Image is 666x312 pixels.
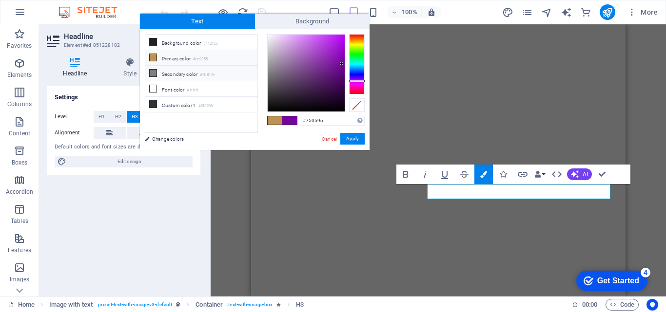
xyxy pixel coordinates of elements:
[589,301,590,308] span: :
[47,57,107,78] h4: Headline
[8,246,31,254] p: Features
[193,56,208,63] small: #bc9355
[268,116,282,125] span: #bc9355
[98,111,105,123] span: H1
[513,165,532,184] button: Link
[145,81,257,97] li: Font color
[55,127,94,139] label: Alignment
[8,299,35,311] a: Click to cancel selection. Double-click to open Pages
[623,4,662,20] button: More
[49,299,304,311] nav: breadcrumb
[593,165,611,184] button: Confirm (Ctrl+⏎)
[198,103,213,110] small: #2f3238
[567,168,592,180] button: AI
[474,165,493,184] button: Colors
[533,165,547,184] button: Data Bindings
[561,7,572,18] i: AI Writer
[10,275,30,283] p: Images
[387,6,422,18] button: 100%
[12,159,28,166] p: Boxes
[140,133,253,145] a: Change colors
[646,299,658,311] button: Usercentrics
[435,165,454,184] button: Underline (Ctrl+U)
[455,165,473,184] button: Strikethrough
[627,7,658,17] span: More
[296,299,304,311] span: Click to select. Double-click to edit
[7,71,32,79] p: Elements
[582,299,597,311] span: 00 00
[9,129,30,137] p: Content
[251,24,626,296] iframe: To enrich screen reader interactions, please activate Accessibility in Grammarly extension settings
[55,143,193,151] div: Default colors and font sizes are defined in Design.
[236,6,248,18] button: reload
[522,6,533,18] button: pages
[97,299,172,311] span: . preset-text-with-image-v3-default
[606,299,639,311] button: Code
[600,4,615,20] button: publish
[115,111,121,123] span: H2
[237,7,248,18] i: Reload page
[187,87,198,94] small: #ffffff
[502,6,514,18] button: design
[255,14,370,29] span: Background
[494,165,512,184] button: Icons
[427,8,436,17] i: On resize automatically adjust zoom level to fit chosen device.
[7,42,32,50] p: Favorites
[282,116,297,125] span: #75059c
[107,57,157,78] h4: Style
[145,66,257,81] li: Secondary color
[56,6,129,18] img: Editor Logo
[502,7,513,18] i: Design (Ctrl+Alt+Y)
[340,133,365,145] button: Apply
[602,7,613,18] i: Publish
[127,111,143,123] button: H3
[321,135,338,143] a: Cancel
[416,165,434,184] button: Italic (Ctrl+I)
[349,98,365,112] div: Clear Color Selection
[541,6,553,18] button: navigator
[396,165,415,184] button: Bold (Ctrl+B)
[572,299,598,311] h6: Session time
[69,156,190,167] span: Edit design
[610,299,634,311] span: Code
[11,217,28,225] p: Tables
[55,111,94,123] label: Level
[276,302,281,307] i: Element contains an animation
[132,111,138,123] span: H3
[7,100,32,108] p: Columns
[145,50,257,66] li: Primary color
[583,171,588,177] span: AI
[94,111,110,123] button: H1
[541,7,552,18] i: Navigator
[145,97,257,112] li: Custom color 1
[47,86,200,103] h4: Settings
[176,302,180,307] i: This element is a customizable preset
[64,41,181,50] h3: Element #ed-851228182
[55,156,193,167] button: Edit design
[145,35,257,50] li: Background color
[64,32,200,41] h2: Headline
[140,14,255,29] span: Text
[548,165,566,184] button: HTML
[110,111,126,123] button: H2
[203,40,217,47] small: #1f2125
[580,6,592,18] button: commerce
[568,266,651,295] iframe: To enrich screen reader interactions, please activate Accessibility in Grammarly extension settings
[6,188,33,196] p: Accordion
[217,6,229,18] button: Click here to leave preview mode and continue editing
[200,72,215,78] small: #7b817e
[561,6,572,18] button: text_generator
[196,299,223,311] span: Click to select. Double-click to edit
[49,299,93,311] span: Click to select. Double-click to edit
[580,7,591,18] i: Commerce
[522,7,533,18] i: Pages (Ctrl+Alt+S)
[402,6,417,18] h6: 100%
[227,299,273,311] span: . text-with-image-box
